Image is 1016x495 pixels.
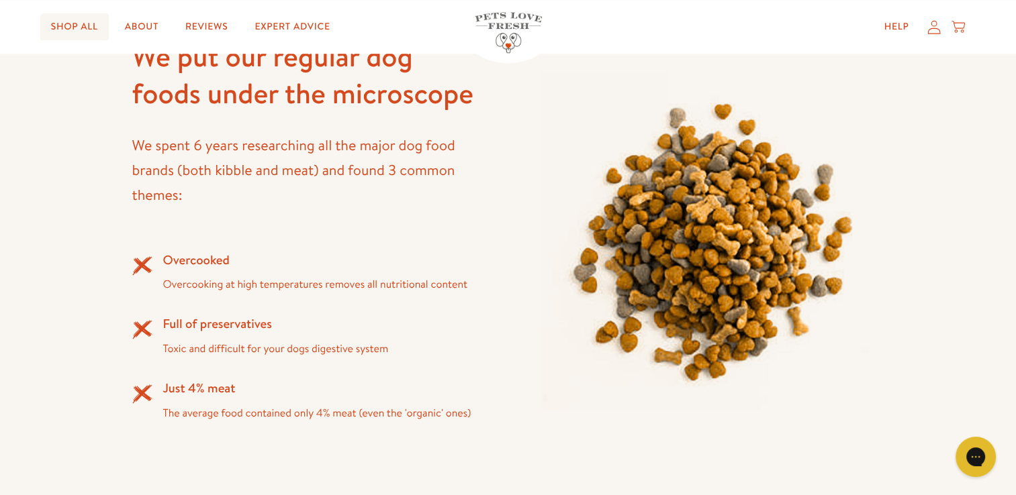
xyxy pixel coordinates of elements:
h1: We put our regular dog foods under the microscope [132,38,476,111]
a: Help [874,13,920,40]
h3: Full of preservatives [163,314,389,335]
a: Shop All [40,13,109,40]
a: About [114,13,169,40]
p: We spent 6 years researching all the major dog food brands (both kibble and meat) and found 3 com... [132,133,476,207]
h3: Overcooked [163,250,467,272]
a: Expert Advice [244,13,340,40]
img: Pets Love Fresh [475,12,542,53]
p: The average food contained only 4% meat (even the 'organic' ones) [163,405,471,421]
h3: Just 4% meat [163,378,471,400]
p: Toxic and difficult for your dogs digestive system [163,341,389,357]
p: Overcooking at high temperatures removes all nutritional content [163,276,467,292]
iframe: Gorgias live chat messenger [949,432,1003,482]
a: Reviews [175,13,238,40]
